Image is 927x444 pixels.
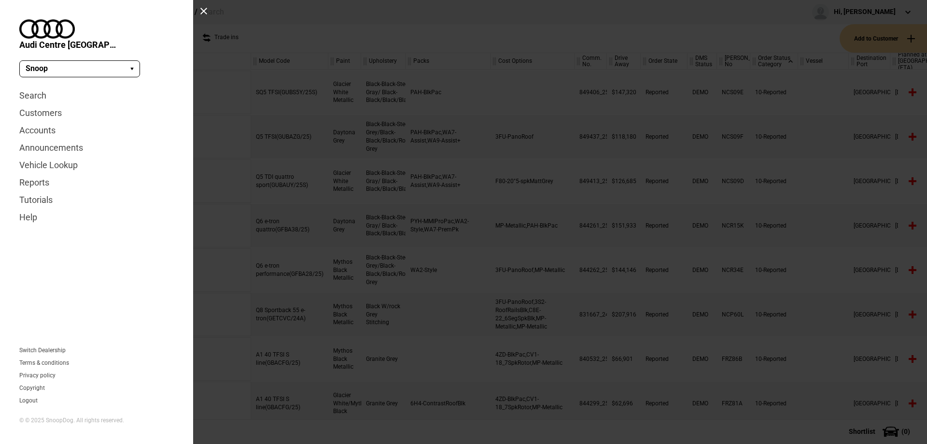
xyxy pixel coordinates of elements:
[19,39,116,51] span: Audi Centre [GEOGRAPHIC_DATA]
[19,19,75,39] img: audi.png
[19,372,56,378] a: Privacy policy
[19,398,38,403] button: Logout
[19,104,174,122] a: Customers
[19,385,45,391] a: Copyright
[26,63,48,74] span: Snoop
[19,191,174,209] a: Tutorials
[19,157,174,174] a: Vehicle Lookup
[19,209,174,226] a: Help
[19,122,174,139] a: Accounts
[19,174,174,191] a: Reports
[19,416,174,425] div: © © 2025 SnoopDog. All rights reserved.
[19,347,66,353] a: Switch Dealership
[19,87,174,104] a: Search
[19,139,174,157] a: Announcements
[19,360,69,366] a: Terms & conditions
